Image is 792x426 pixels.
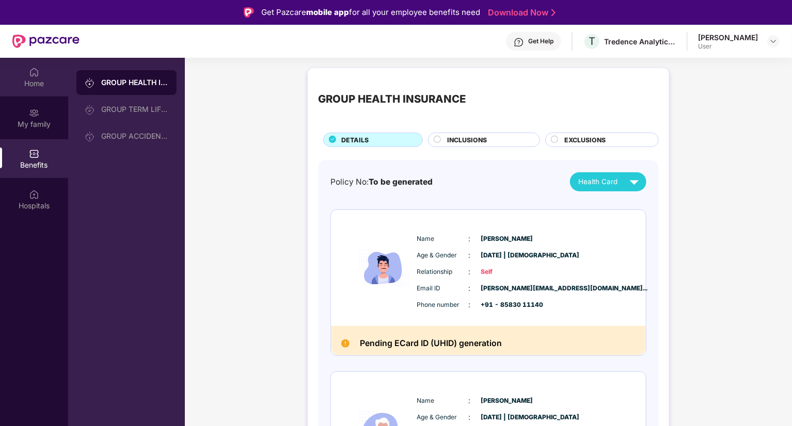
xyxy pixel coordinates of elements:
button: Health Card [570,172,646,191]
img: svg+xml;base64,PHN2ZyBpZD0iSG9zcGl0YWxzIiB4bWxucz0iaHR0cDovL3d3dy53My5vcmcvMjAwMC9zdmciIHdpZHRoPS... [29,189,39,200]
span: To be generated [369,177,433,187]
span: Name [417,396,469,406]
span: Age & Gender [417,413,469,422]
span: DETAILS [341,135,369,145]
span: : [469,395,471,406]
span: EXCLUSIONS [564,135,606,145]
span: [PERSON_NAME] [481,396,533,406]
span: INCLUSIONS [447,135,487,145]
div: GROUP TERM LIFE INSURANCE [101,105,168,113]
span: Age & Gender [417,251,469,260]
div: Tredence Analytics Solutions Private Limited [604,37,676,46]
span: Health Card [578,176,617,187]
img: icon [353,222,415,314]
img: Pending [341,339,350,348]
div: [PERSON_NAME] [698,32,758,42]
div: GROUP HEALTH INSURANCE [318,91,466,107]
img: svg+xml;base64,PHN2ZyBpZD0iSG9tZSIgeG1sbnM9Imh0dHA6Ly93d3cudzMub3JnLzIwMDAvc3ZnIiB3aWR0aD0iMjAiIG... [29,67,39,77]
span: Name [417,234,469,244]
span: [PERSON_NAME][EMAIL_ADDRESS][DOMAIN_NAME]... [481,284,533,293]
img: svg+xml;base64,PHN2ZyB3aWR0aD0iMjAiIGhlaWdodD0iMjAiIHZpZXdCb3g9IjAgMCAyMCAyMCIgZmlsbD0ibm9uZSIgeG... [85,105,95,115]
img: Stroke [551,7,556,18]
img: Logo [244,7,254,18]
span: : [469,283,471,294]
span: Phone number [417,300,469,310]
img: svg+xml;base64,PHN2ZyB3aWR0aD0iMjAiIGhlaWdodD0iMjAiIHZpZXdCb3g9IjAgMCAyMCAyMCIgZmlsbD0ibm9uZSIgeG... [29,108,39,118]
img: svg+xml;base64,PHN2ZyBpZD0iSGVscC0zMngzMiIgeG1sbnM9Imh0dHA6Ly93d3cudzMub3JnLzIwMDAvc3ZnIiB3aWR0aD... [514,37,524,47]
span: T [589,35,595,47]
span: : [469,233,471,244]
img: New Pazcare Logo [12,35,80,48]
div: User [698,42,758,51]
div: Policy No: [330,176,433,188]
img: svg+xml;base64,PHN2ZyB4bWxucz0iaHR0cDovL3d3dy53My5vcmcvMjAwMC9zdmciIHZpZXdCb3g9IjAgMCAyNCAyNCIgd2... [625,173,643,191]
span: [DATE] | [DEMOGRAPHIC_DATA] [481,413,533,422]
div: GROUP ACCIDENTAL INSURANCE [101,132,168,140]
img: svg+xml;base64,PHN2ZyBpZD0iRHJvcGRvd24tMzJ4MzIiIHhtbG5zPSJodHRwOi8vd3d3LnczLm9yZy8yMDAwL3N2ZyIgd2... [769,37,778,45]
span: : [469,250,471,261]
a: Download Now [488,7,552,18]
div: Get Help [528,37,553,45]
h2: Pending ECard ID (UHID) generation [360,336,502,350]
img: svg+xml;base64,PHN2ZyBpZD0iQmVuZWZpdHMiIHhtbG5zPSJodHRwOi8vd3d3LnczLm9yZy8yMDAwL3N2ZyIgd2lkdGg9Ij... [29,149,39,159]
span: [DATE] | [DEMOGRAPHIC_DATA] [481,251,533,260]
strong: mobile app [306,7,349,17]
span: : [469,412,471,423]
span: Email ID [417,284,469,293]
span: Relationship [417,267,469,277]
div: GROUP HEALTH INSURANCE [101,77,168,88]
img: svg+xml;base64,PHN2ZyB3aWR0aD0iMjAiIGhlaWdodD0iMjAiIHZpZXdCb3g9IjAgMCAyMCAyMCIgZmlsbD0ibm9uZSIgeG... [85,132,95,142]
span: : [469,266,471,277]
span: : [469,299,471,310]
span: Self [481,267,533,277]
span: +91 - 85830 11140 [481,300,533,310]
img: svg+xml;base64,PHN2ZyB3aWR0aD0iMjAiIGhlaWdodD0iMjAiIHZpZXdCb3g9IjAgMCAyMCAyMCIgZmlsbD0ibm9uZSIgeG... [85,78,95,88]
div: Get Pazcare for all your employee benefits need [261,6,480,19]
span: [PERSON_NAME] [481,234,533,244]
